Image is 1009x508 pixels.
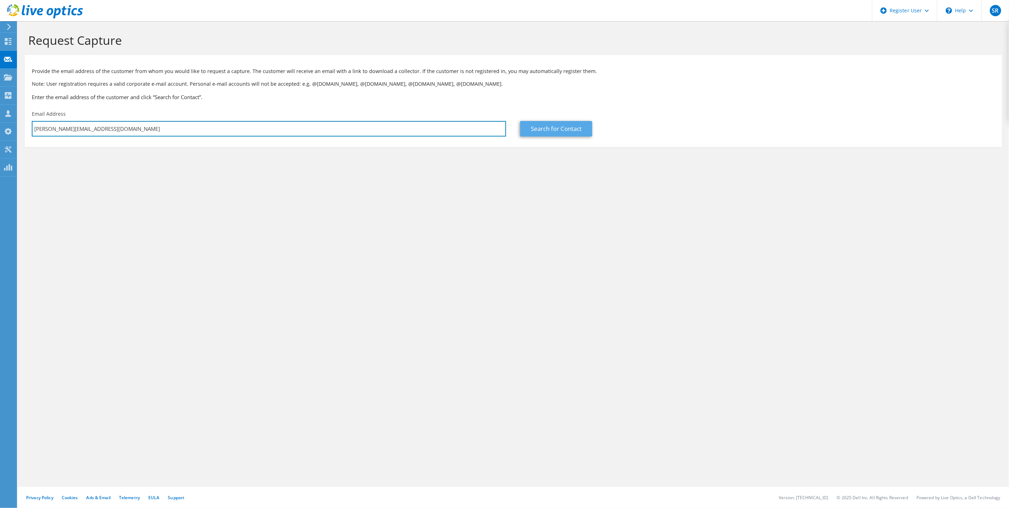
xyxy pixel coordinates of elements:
[119,495,140,501] a: Telemetry
[520,121,592,137] a: Search for Contact
[916,495,1001,501] li: Powered by Live Optics, a Dell Technology
[87,495,111,501] a: Ads & Email
[990,5,1001,16] span: SR
[28,33,995,48] h1: Request Capture
[148,495,159,501] a: EULA
[32,80,995,88] p: Note: User registration requires a valid corporate e-mail account. Personal e-mail accounts will ...
[26,495,53,501] a: Privacy Policy
[779,495,829,501] li: Version: [TECHNICAL_ID]
[32,110,66,117] label: Email Address
[837,495,908,501] li: © 2025 Dell Inc. All Rights Reserved
[32,67,995,75] p: Provide the email address of the customer from whom you would like to request a capture. The cust...
[32,93,995,101] h3: Enter the email address of the customer and click “Search for Contact”.
[168,495,184,501] a: Support
[62,495,78,501] a: Cookies
[946,7,952,14] svg: \n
